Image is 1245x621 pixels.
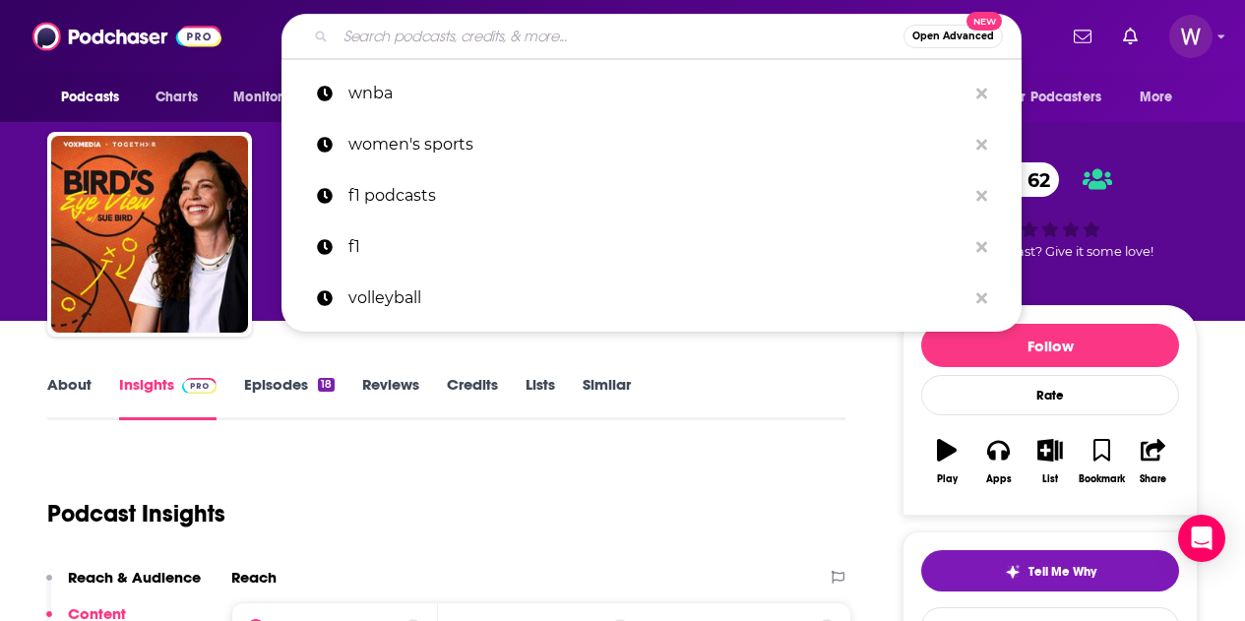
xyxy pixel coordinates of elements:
a: 62 [988,162,1060,197]
h1: Podcast Insights [47,499,225,528]
a: wnba [281,68,1022,119]
span: Good podcast? Give it some love! [947,244,1153,259]
p: wnba [348,68,966,119]
a: Similar [583,375,631,420]
div: 18 [318,378,335,392]
button: Reach & Audience [46,568,201,604]
button: open menu [1126,79,1198,116]
span: New [966,12,1002,31]
input: Search podcasts, credits, & more... [336,21,903,52]
button: Share [1128,426,1179,497]
div: Bookmark [1079,473,1125,485]
span: Monitoring [233,84,303,111]
button: open menu [994,79,1130,116]
img: Podchaser - Follow, Share and Rate Podcasts [32,18,221,55]
button: Follow [921,324,1179,367]
span: 62 [1008,162,1060,197]
a: f1 podcasts [281,170,1022,221]
span: Tell Me Why [1028,564,1096,580]
button: Apps [972,426,1024,497]
p: f1 [348,221,966,273]
a: Show notifications dropdown [1066,20,1099,53]
p: f1 podcasts [348,170,966,221]
button: Play [921,426,972,497]
a: Charts [143,79,210,116]
button: List [1025,426,1076,497]
span: Open Advanced [912,31,994,41]
img: User Profile [1169,15,1213,58]
button: tell me why sparkleTell Me Why [921,550,1179,591]
img: Podchaser Pro [182,378,217,394]
div: Play [937,473,958,485]
a: f1 [281,221,1022,273]
button: Show profile menu [1169,15,1213,58]
p: volleyball [348,273,966,324]
div: Open Intercom Messenger [1178,515,1225,562]
button: Open AdvancedNew [903,25,1003,48]
div: Share [1140,473,1166,485]
img: tell me why sparkle [1005,564,1021,580]
h2: Reach [231,568,277,587]
button: Bookmark [1076,426,1127,497]
span: For Podcasters [1007,84,1101,111]
a: InsightsPodchaser Pro [119,375,217,420]
a: women's sports [281,119,1022,170]
div: 62Good podcast? Give it some love! [903,150,1198,272]
a: Credits [447,375,498,420]
div: Search podcasts, credits, & more... [281,14,1022,59]
button: open menu [219,79,329,116]
p: women's sports [348,119,966,170]
div: Apps [986,473,1012,485]
span: Logged in as williammwhite [1169,15,1213,58]
p: Reach & Audience [68,568,201,587]
div: Rate [921,375,1179,415]
span: Charts [156,84,198,111]
div: List [1042,473,1058,485]
a: About [47,375,92,420]
span: More [1140,84,1173,111]
a: Lists [526,375,555,420]
a: volleyball [281,273,1022,324]
a: Reviews [362,375,419,420]
a: Episodes18 [244,375,335,420]
span: Podcasts [61,84,119,111]
img: Bird's Eye View with Sue Bird [51,136,248,333]
button: open menu [47,79,145,116]
a: Show notifications dropdown [1115,20,1146,53]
